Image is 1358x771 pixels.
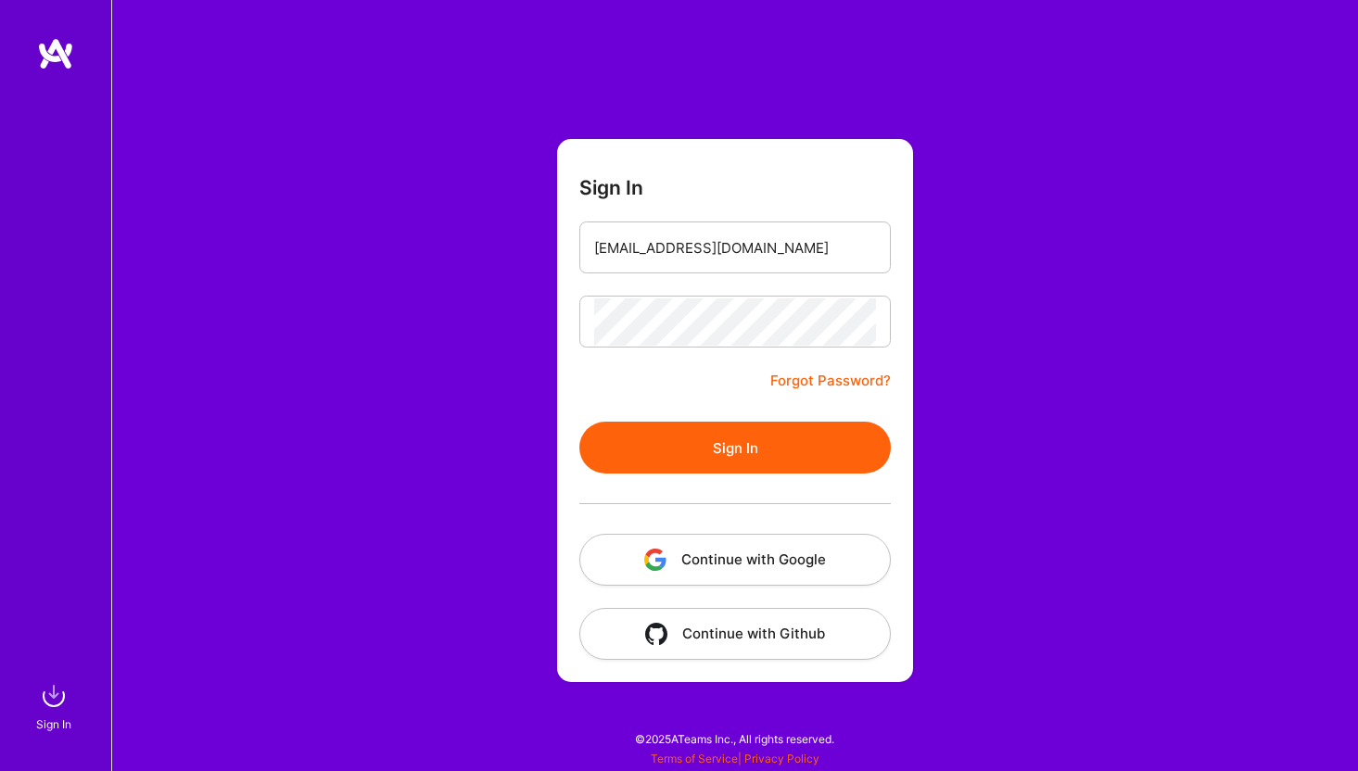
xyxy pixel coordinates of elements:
[579,608,891,660] button: Continue with Github
[579,176,643,199] h3: Sign In
[579,422,891,474] button: Sign In
[651,752,819,765] span: |
[744,752,819,765] a: Privacy Policy
[644,549,666,571] img: icon
[770,370,891,392] a: Forgot Password?
[651,752,738,765] a: Terms of Service
[39,677,72,734] a: sign inSign In
[111,715,1358,762] div: © 2025 ATeams Inc., All rights reserved.
[594,224,876,272] input: Email...
[35,677,72,714] img: sign in
[36,714,71,734] div: Sign In
[645,623,667,645] img: icon
[579,534,891,586] button: Continue with Google
[37,37,74,70] img: logo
